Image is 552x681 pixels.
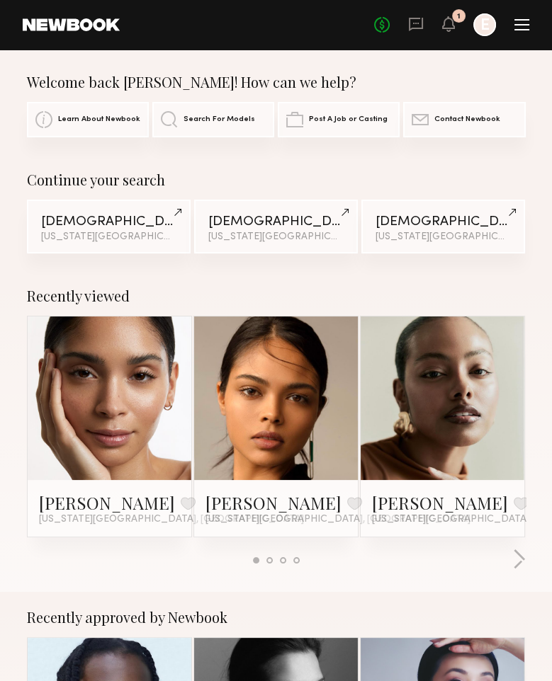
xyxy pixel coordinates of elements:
div: [DEMOGRAPHIC_DATA] Models [208,215,344,229]
a: Contact Newbook [403,102,525,137]
span: [US_STATE][GEOGRAPHIC_DATA], [GEOGRAPHIC_DATA] [39,514,304,525]
a: Learn About Newbook [27,102,149,137]
span: Learn About Newbook [58,115,140,124]
div: Continue your search [27,171,526,188]
span: Contact Newbook [434,115,500,124]
a: [PERSON_NAME] [39,491,175,514]
div: [US_STATE][GEOGRAPHIC_DATA] [208,232,344,242]
div: [DEMOGRAPHIC_DATA] Models [376,215,511,229]
div: 1 [457,13,461,21]
div: Recently approved by Newbook [27,609,526,626]
a: [PERSON_NAME] [205,491,342,514]
a: [PERSON_NAME] [372,491,508,514]
a: [DEMOGRAPHIC_DATA] Models[US_STATE][GEOGRAPHIC_DATA], Influencer category [361,200,525,253]
div: Recently viewed [27,287,526,304]
a: [DEMOGRAPHIC_DATA] Models[US_STATE][GEOGRAPHIC_DATA], Lifestyle category [27,200,191,253]
div: Welcome back [PERSON_NAME]! How can we help? [27,74,526,91]
a: Search For Models [152,102,274,137]
span: [US_STATE][GEOGRAPHIC_DATA], [GEOGRAPHIC_DATA] [205,514,471,525]
div: [US_STATE][GEOGRAPHIC_DATA], Influencer category [376,232,511,242]
a: [DEMOGRAPHIC_DATA] Models[US_STATE][GEOGRAPHIC_DATA] [194,200,358,253]
div: [US_STATE][GEOGRAPHIC_DATA], Lifestyle category [41,232,176,242]
span: Search For Models [184,115,255,124]
span: Post A Job or Casting [309,115,388,124]
a: Post A Job or Casting [278,102,400,137]
div: [DEMOGRAPHIC_DATA] Models [41,215,176,229]
a: E [473,13,496,36]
